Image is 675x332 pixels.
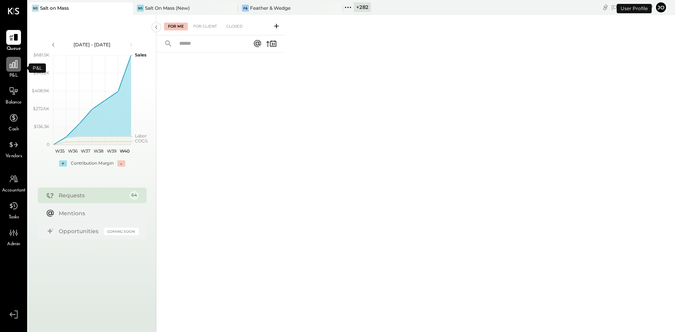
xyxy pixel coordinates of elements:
[33,70,49,76] text: $545.2K
[59,227,100,235] div: Opportunities
[7,46,21,53] span: Queue
[33,106,49,111] text: $272.6K
[242,5,249,12] div: F&
[137,5,144,12] div: SO
[222,23,247,30] div: Closed
[0,30,27,53] a: Queue
[602,3,609,11] div: copy link
[135,133,147,139] text: Labor
[0,57,27,79] a: P&L
[104,228,139,235] div: Coming Soon
[29,63,46,73] div: P&L
[145,5,190,11] div: Salt On Mass (New)
[0,111,27,133] a: Cash
[55,148,64,154] text: W35
[2,187,26,194] span: Accountant
[117,160,125,167] div: -
[32,5,39,12] div: So
[250,5,290,11] div: Feather & Wedge
[5,153,22,160] span: Vendors
[164,23,188,30] div: For Me
[611,4,653,11] div: [DATE]
[9,126,19,133] span: Cash
[354,2,371,12] div: + 282
[129,191,139,200] div: 64
[47,142,49,147] text: 0
[107,148,116,154] text: W39
[34,124,49,129] text: $136.3K
[7,241,20,248] span: Admin
[9,72,18,79] span: P&L
[119,148,129,154] text: W40
[0,84,27,106] a: Balance
[0,225,27,248] a: Admin
[5,99,22,106] span: Balance
[33,52,49,58] text: $681.5K
[71,160,114,167] div: Contribution Margin
[59,41,125,48] div: [DATE] - [DATE]
[94,148,103,154] text: W38
[59,209,135,217] div: Mentions
[59,191,126,199] div: Requests
[135,138,148,144] text: COGS
[0,198,27,221] a: Tasks
[655,1,667,14] button: Jo
[0,137,27,160] a: Vendors
[32,88,49,93] text: $408.9K
[59,160,67,167] div: +
[617,4,652,13] div: User Profile
[135,52,147,58] text: Sales
[81,148,90,154] text: W37
[0,172,27,194] a: Accountant
[40,5,69,11] div: Salt on Mass
[9,214,19,221] span: Tasks
[189,23,221,30] div: For Client
[68,148,77,154] text: W36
